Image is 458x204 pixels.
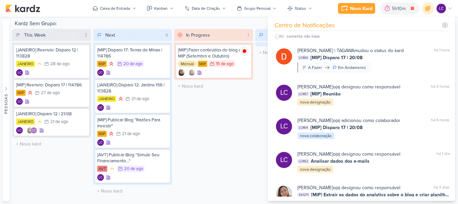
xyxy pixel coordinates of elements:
[178,47,249,59] div: [MIP] Fazer conteúdos do blog de MIP (Setembro e Outubro)
[97,117,168,129] div: [MIP] Publicar Blog "Razões Para Investir"
[109,165,115,172] div: Prioridade Média
[338,65,366,71] div: Em Andamento
[16,98,23,105] div: Laís Costa
[297,117,400,124] div: o(a) adicionou como colaborador
[95,186,171,196] input: + Novo kard
[240,46,249,56] img: tracking
[297,48,354,53] b: [PERSON_NAME] | TAGAWA
[187,69,195,76] div: Colaboradores: Sharlene Khoury
[97,61,107,67] div: MIP
[297,166,333,173] div: nova designação
[16,61,35,67] div: JANEIRO
[163,32,171,39] div: 4
[5,4,40,12] img: kardz.app
[16,69,23,76] div: Criador(a): Laís Costa
[297,55,309,60] span: LC464
[99,176,102,179] p: LC
[297,84,333,90] b: [PERSON_NAME]
[18,71,21,75] p: LC
[82,32,90,39] div: 3
[16,82,87,88] div: [MIP] Reenvio: Disparo 17 | 114786
[25,127,37,134] div: Colaboradores: Sharlene Khoury, Laís Costa
[16,127,23,134] div: Criador(a): Laís Costa
[311,158,369,165] span: Analisar dados dos e-mails
[297,159,309,164] span: LC462
[338,3,375,14] button: Novo Kard
[434,184,450,191] div: há 3 dias
[276,186,292,202] img: Sharlene Khoury
[276,118,292,134] div: Laís Costa
[32,129,36,132] p: LC
[97,131,107,137] div: MIP
[16,98,23,105] div: Criador(a): Laís Costa
[431,83,450,90] div: há 3 horas
[97,47,168,59] div: [MIP] Disparo 17: Terras de Minas | 114786
[16,127,23,134] div: Laís Costa
[297,132,334,139] div: nova colaboração
[297,99,333,106] div: nova designação
[97,152,168,164] div: [AVT] Publicar Blog "Simule Seu Financiamento..."
[12,19,429,29] div: Kardz Sem Grupo:
[276,152,292,168] div: Laís Costa
[297,118,333,123] b: [PERSON_NAME]
[297,83,400,90] div: o(a) designou como responsável
[175,81,252,91] input: + Novo kard
[16,111,87,117] div: [JANEIRO] Disparo 12 | 21/08
[122,132,140,136] div: 21 de ago
[439,5,444,11] p: LC
[97,104,104,111] div: Criador(a): Laís Costa
[297,151,333,157] b: [PERSON_NAME]
[18,100,21,104] p: LC
[131,97,149,101] div: 21 de ago
[3,19,9,201] button: Pessoas
[97,174,104,181] div: Laís Costa
[350,5,373,12] div: Novo Kard
[308,65,322,71] div: A Fazer
[3,93,9,114] div: Pessoas
[99,71,102,75] p: LC
[99,106,102,110] p: LC
[16,47,87,59] div: [JANEIRO] Reenvio: Disparo 12 | 113828
[50,62,69,66] div: 28 de ago
[280,122,288,131] p: LC
[178,61,196,67] div: Mensal
[392,5,408,12] div: 5h10m
[280,155,288,165] p: LC
[97,96,116,102] div: JANEIRO
[245,32,252,39] div: 1
[275,21,335,30] div: Centro de Notificações
[437,151,450,158] div: há 1 dia
[36,60,43,67] div: Prioridade Média
[297,193,310,197] span: SK1271
[123,62,142,66] div: 20 de ago
[297,92,309,96] span: LC467
[188,69,195,76] img: Sharlene Khoury
[97,166,107,172] div: AVT
[276,48,292,65] img: Diego Lima | TAGAWA
[216,62,234,66] div: 15 de ago
[16,69,23,76] div: Laís Costa
[13,139,90,149] input: + Novo kard
[31,127,37,134] div: Laís Costa
[431,117,450,124] div: há 6 horas
[16,90,25,96] div: MIP
[297,185,333,191] b: [PERSON_NAME]
[280,88,288,97] p: LC
[97,69,104,76] div: Laís Costa
[16,119,35,125] div: JANEIRO
[50,120,68,124] div: 21 de ago
[97,104,104,111] div: Laís Costa
[41,91,60,95] div: 27 de ago
[276,85,292,101] div: Laís Costa
[108,130,115,137] div: Prioridade Alta
[297,47,404,54] div: mudou o status do kard
[434,47,450,54] div: há 1 hora
[18,129,21,132] p: LC
[297,125,309,130] span: LC464
[297,151,400,158] div: o(a) designou como responsável
[27,89,34,96] div: Prioridade Alta
[97,174,104,181] div: Criador(a): Laís Costa
[297,184,400,191] div: o(a) designou como responsável
[256,48,333,57] input: + Novo kard
[310,54,362,61] span: [MIP] Disparo 17 | 20/08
